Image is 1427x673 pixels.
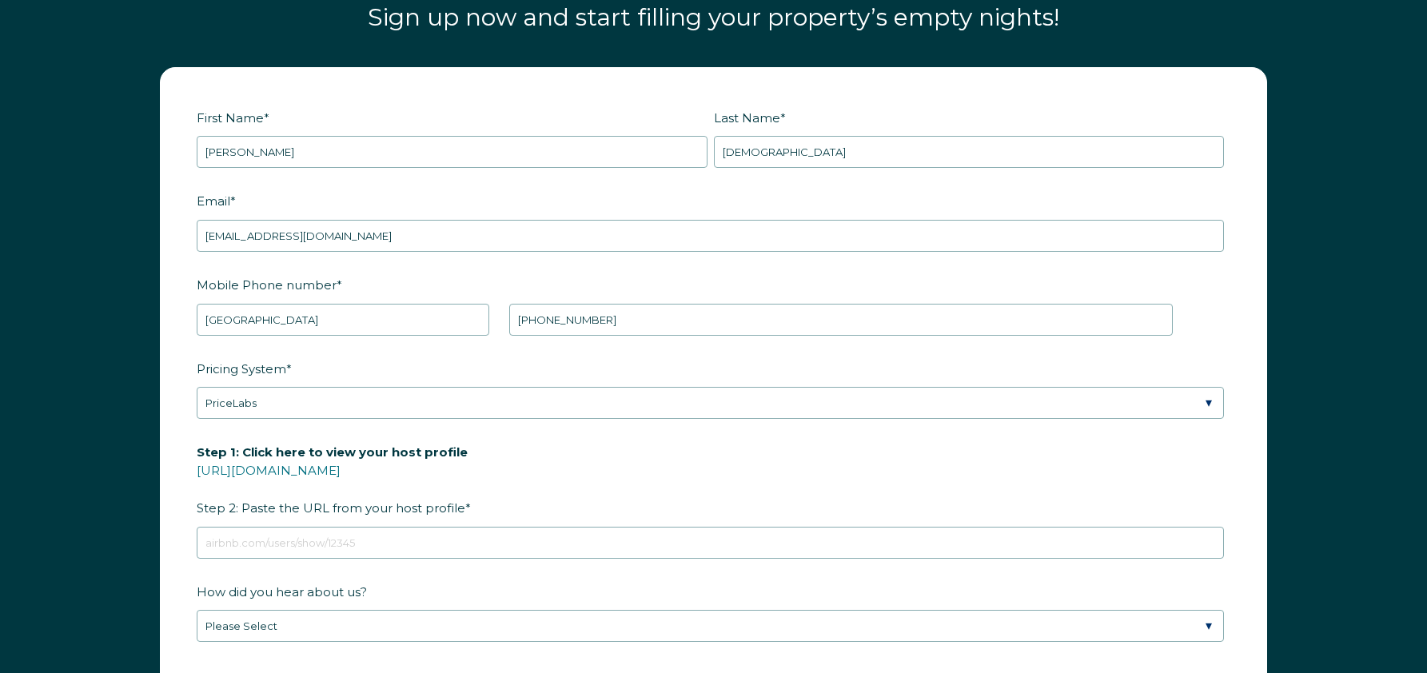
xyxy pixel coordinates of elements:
[197,189,230,213] span: Email
[197,579,367,604] span: How did you hear about us?
[197,356,286,381] span: Pricing System
[197,440,468,520] span: Step 2: Paste the URL from your host profile
[368,2,1059,32] span: Sign up now and start filling your property’s empty nights!
[197,273,337,297] span: Mobile Phone number
[197,440,468,464] span: Step 1: Click here to view your host profile
[197,527,1224,559] input: airbnb.com/users/show/12345
[197,106,264,130] span: First Name
[197,463,341,478] a: [URL][DOMAIN_NAME]
[714,106,780,130] span: Last Name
